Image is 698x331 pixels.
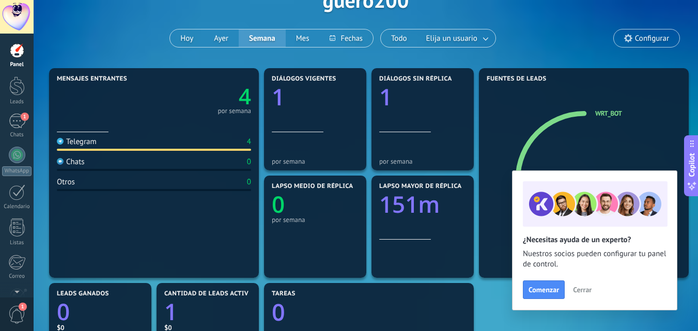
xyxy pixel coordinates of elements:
text: 0 [272,188,285,219]
div: Calendario [2,203,32,210]
span: Mensajes entrantes [57,75,127,83]
a: WRT_bot [595,109,622,118]
span: Cerrar [573,286,592,293]
span: Diálogos sin réplica [379,75,452,83]
text: 0 [272,296,285,328]
div: Telegram [57,137,97,147]
button: Elija un usuario [417,29,495,47]
div: 4 [247,137,251,147]
span: Nuestros socios pueden configurar tu panel de control. [523,249,666,270]
button: Hoy [170,29,204,47]
button: Comenzar [523,280,565,299]
div: Chats [2,132,32,138]
div: Leads [2,99,32,105]
div: Otros [57,177,75,187]
span: Lapso medio de réplica [272,183,353,190]
text: 1 [272,81,285,112]
button: Semana [239,29,286,47]
a: 1 [164,296,251,327]
button: Cerrar [568,282,596,297]
a: 0 [57,296,144,327]
div: WhatsApp [2,166,32,176]
button: Mes [286,29,320,47]
div: por semana [379,157,466,165]
span: Tareas [272,290,296,297]
text: 1 [164,296,177,327]
button: Fechas [319,29,373,47]
div: Listas [2,240,32,246]
span: Copilot [687,153,697,177]
div: por semana [272,216,359,224]
span: Configurar [635,34,669,43]
div: por semana [218,108,251,114]
span: Comenzar [529,286,559,293]
span: 1 [19,303,27,311]
text: 1 [379,81,392,112]
span: Cantidad de leads activos [164,290,257,297]
text: 4 [239,82,251,111]
button: Ayer [204,29,239,47]
span: 1 [21,113,29,121]
h2: ¿Necesitas ayuda de un experto? [523,235,666,245]
span: Lapso mayor de réplica [379,183,461,190]
div: 0 [247,157,251,167]
a: 151m [379,188,466,219]
span: Leads ganados [57,290,109,297]
span: Elija un usuario [424,31,479,45]
text: 0 [57,296,70,327]
img: Chats [57,158,64,165]
span: Fuentes de leads [487,75,547,83]
img: Telegram [57,138,64,145]
a: 0 [272,296,466,328]
div: por semana [272,157,359,165]
button: Todo [381,29,417,47]
div: 0 [247,177,251,187]
span: Diálogos vigentes [272,75,336,83]
div: Panel [2,61,32,68]
text: 151m [379,188,440,219]
div: Correo [2,273,32,280]
a: 4 [154,82,251,111]
div: Chats [57,157,85,167]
